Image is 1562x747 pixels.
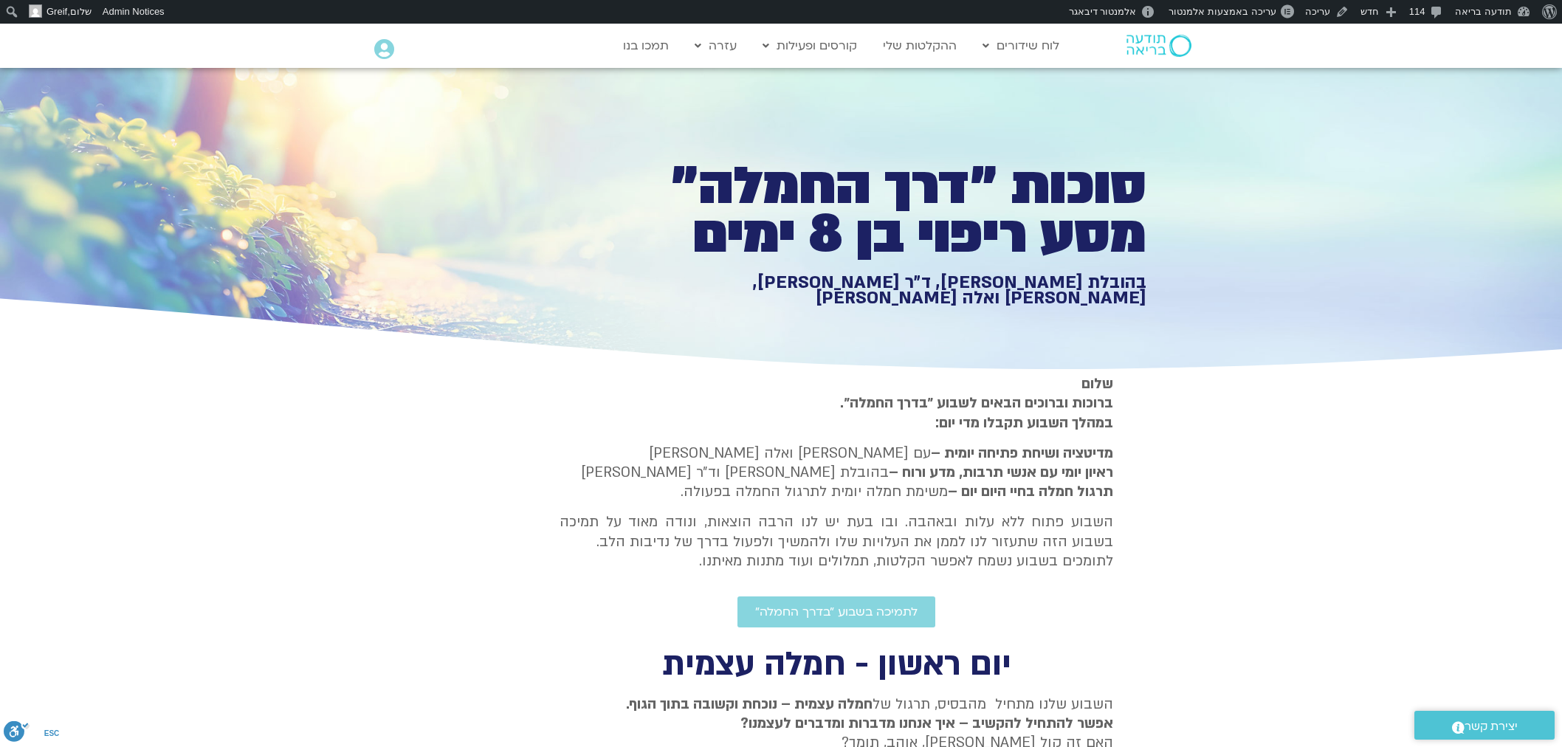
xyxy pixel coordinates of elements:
a: לתמיכה בשבוע ״בדרך החמלה״ [737,596,935,627]
span: לתמיכה בשבוע ״בדרך החמלה״ [755,605,918,619]
p: עם [PERSON_NAME] ואלה [PERSON_NAME] בהובלת [PERSON_NAME] וד״ר [PERSON_NAME] משימת חמלה יומית לתרג... [560,444,1113,502]
a: תמכו בנו [616,32,676,60]
h2: יום ראשון - חמלה עצמית [560,650,1113,680]
a: יצירת קשר [1414,711,1555,740]
span: יצירת קשר [1465,717,1518,737]
strong: מדיטציה ושיחת פתיחה יומית – [931,444,1113,463]
strong: ברוכות וברוכים הבאים לשבוע ״בדרך החמלה״. במהלך השבוע תקבלו מדי יום: [840,393,1113,432]
img: תודעה בריאה [1126,35,1191,57]
p: השבוע פתוח ללא עלות ובאהבה. ובו בעת יש לנו הרבה הוצאות, ונודה מאוד על תמיכה בשבוע הזה שתעזור לנו ... [560,512,1113,571]
a: לוח שידורים [975,32,1067,60]
strong: שלום [1081,374,1113,393]
strong: חמלה עצמית – נוכחת וקשובה בתוך הגוף. אפשר להתחיל להקשיב – איך אנחנו מדברות ומדברים לעצמנו? [626,695,1113,733]
a: קורסים ופעילות [755,32,864,60]
b: ראיון יומי עם אנשי תרבות, מדע ורוח – [889,463,1113,482]
span: עריכה באמצעות אלמנטור [1169,6,1276,17]
span: Greif [47,6,67,17]
b: תרגול חמלה בחיי היום יום – [948,482,1113,501]
h1: סוכות ״דרך החמלה״ מסע ריפוי בן 8 ימים [635,162,1146,259]
h1: בהובלת [PERSON_NAME], ד״ר [PERSON_NAME], [PERSON_NAME] ואלה [PERSON_NAME] [635,275,1146,306]
a: עזרה [687,32,744,60]
a: ההקלטות שלי [875,32,964,60]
